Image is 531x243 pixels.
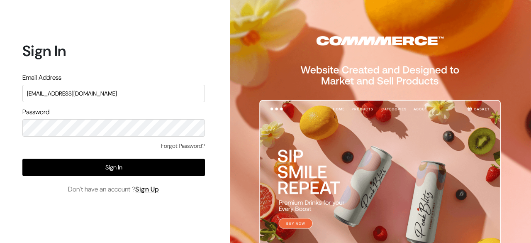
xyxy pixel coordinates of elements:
span: Don’t have an account ? [68,184,159,194]
label: Password [22,107,49,117]
a: Sign Up [135,185,159,194]
button: Sign In [22,159,205,176]
a: Forgot Password? [161,142,205,150]
h1: Sign In [22,42,205,60]
label: Email Address [22,73,61,83]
